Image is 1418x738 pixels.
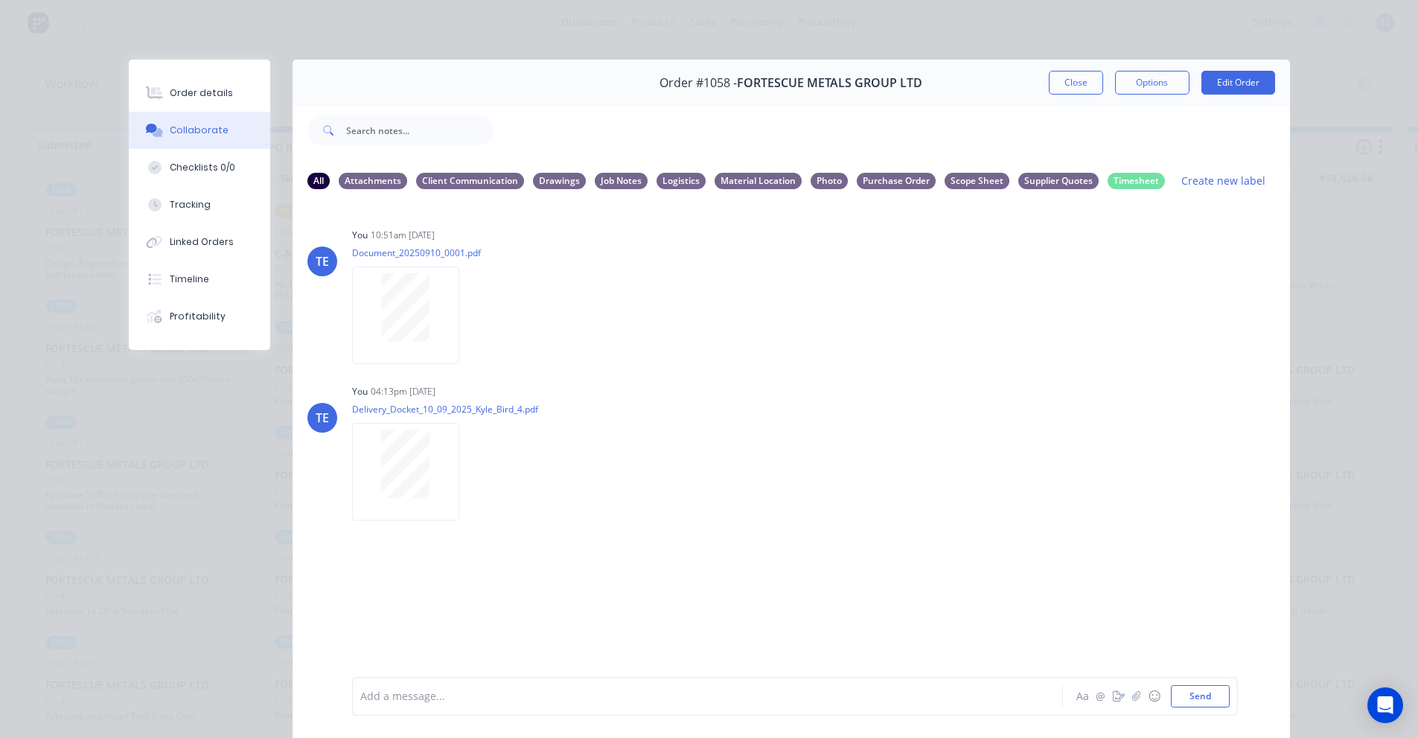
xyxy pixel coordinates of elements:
span: FORTESCUE METALS GROUP LTD [737,76,922,90]
button: Checklists 0/0 [129,149,270,186]
button: Tracking [129,186,270,223]
button: Order details [129,74,270,112]
div: Profitability [170,310,226,323]
div: Material Location [715,173,802,189]
div: 04:13pm [DATE] [371,385,435,398]
div: Job Notes [595,173,648,189]
div: Photo [811,173,848,189]
button: Create new label [1174,171,1274,191]
div: 10:51am [DATE] [371,229,435,242]
div: Client Communication [416,173,524,189]
button: Profitability [129,298,270,335]
div: Attachments [339,173,407,189]
div: Linked Orders [170,235,234,249]
button: Aa [1074,687,1092,705]
div: You [352,385,368,398]
div: Purchase Order [857,173,936,189]
div: Drawings [533,173,586,189]
div: Open Intercom Messenger [1367,687,1403,723]
button: Linked Orders [129,223,270,261]
input: Search notes... [346,115,494,145]
button: Options [1115,71,1189,95]
div: TE [316,409,329,427]
div: Tracking [170,198,211,211]
div: TE [316,252,329,270]
button: @ [1092,687,1110,705]
button: Send [1171,685,1230,707]
button: Collaborate [129,112,270,149]
div: Checklists 0/0 [170,161,235,174]
div: Supplier Quotes [1018,173,1099,189]
div: Order details [170,86,233,100]
div: You [352,229,368,242]
div: Collaborate [170,124,229,137]
button: Close [1049,71,1103,95]
button: ☺ [1146,687,1163,705]
div: All [307,173,330,189]
div: Scope Sheet [945,173,1009,189]
div: Logistics [657,173,706,189]
button: Edit Order [1201,71,1275,95]
p: Document_20250910_0001.pdf [352,246,481,259]
div: Timesheet [1108,173,1165,189]
span: Order #1058 - [660,76,737,90]
button: Timeline [129,261,270,298]
p: Delivery_Docket_10_09_2025_Kyle_Bird_4.pdf [352,403,538,416]
div: Timeline [170,273,209,286]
